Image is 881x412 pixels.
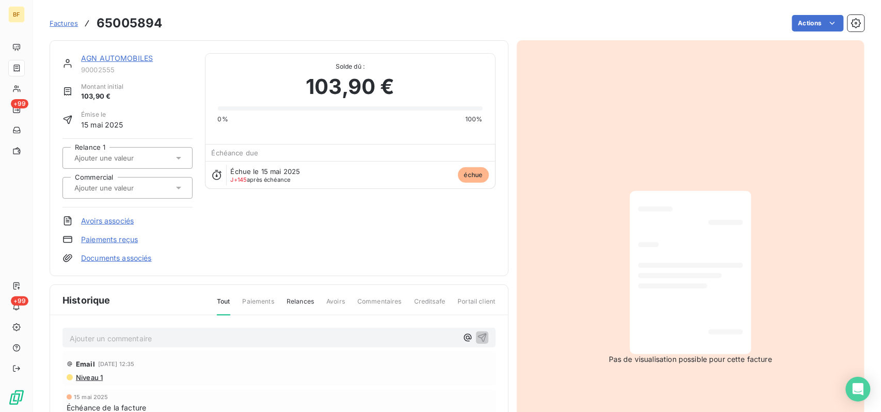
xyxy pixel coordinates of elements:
span: 100% [465,115,483,124]
span: [DATE] 12:35 [98,361,135,367]
span: Tout [217,297,230,315]
span: Portail client [458,297,495,314]
span: 103,90 € [81,91,123,102]
a: Factures [50,18,78,28]
button: Actions [792,15,844,31]
img: Logo LeanPay [8,389,25,406]
span: échue [458,167,489,183]
span: 103,90 € [306,71,394,102]
span: Échéance due [212,149,259,157]
span: 15 mai 2025 [81,119,123,130]
span: Solde dû : [218,62,483,71]
span: Niveau 1 [75,373,103,382]
span: Email [76,360,95,368]
div: BF [8,6,25,23]
span: Factures [50,19,78,27]
span: Avoirs [326,297,345,314]
span: Montant initial [81,82,123,91]
span: Creditsafe [414,297,446,314]
a: AGN AUTOMOBILES [81,54,153,62]
span: 0% [218,115,228,124]
span: Historique [62,293,111,307]
span: Paiements [243,297,274,314]
input: Ajouter une valeur [73,183,177,193]
span: Émise le [81,110,123,119]
span: +99 [11,99,28,108]
span: après échéance [231,177,291,183]
span: Commentaires [357,297,402,314]
h3: 65005894 [97,14,162,33]
span: Échue le 15 mai 2025 [231,167,301,176]
a: Avoirs associés [81,216,134,226]
input: Ajouter une valeur [73,153,177,163]
span: Relances [287,297,314,314]
span: 90002555 [81,66,193,74]
a: Paiements reçus [81,234,138,245]
span: Pas de visualisation possible pour cette facture [609,354,772,365]
a: Documents associés [81,253,152,263]
span: +99 [11,296,28,306]
span: 15 mai 2025 [74,394,108,400]
span: J+145 [231,176,247,183]
div: Open Intercom Messenger [846,377,871,402]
